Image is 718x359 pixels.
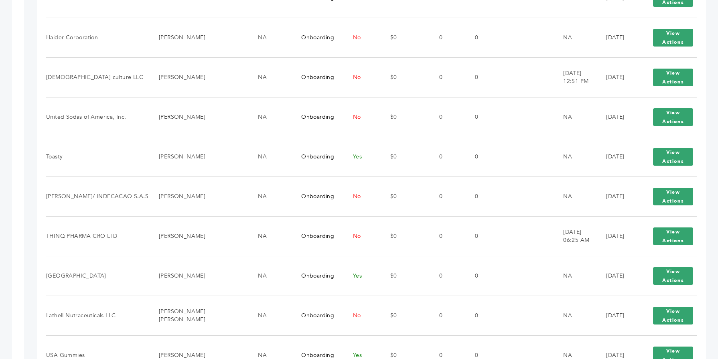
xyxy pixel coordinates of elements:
td: 0 [465,256,507,296]
td: [DATE] [596,256,639,296]
td: NA [553,296,596,335]
button: View Actions [653,69,693,86]
td: [DATE] [596,97,639,137]
td: THINQ PHARMA CRO LTD [46,216,149,256]
td: 0 [429,137,465,176]
td: 0 [465,137,507,176]
td: Onboarding [291,18,343,57]
button: View Actions [653,108,693,126]
td: $0 [380,137,430,176]
button: View Actions [653,188,693,205]
td: $0 [380,296,430,335]
td: Onboarding [291,256,343,296]
td: NA [553,137,596,176]
td: Lathell Nutraceuticals LLC [46,296,149,335]
td: Yes [343,256,380,296]
td: NA [248,216,291,256]
td: 0 [429,18,465,57]
td: NA [553,97,596,137]
td: 0 [465,57,507,97]
td: 0 [429,216,465,256]
td: [PERSON_NAME] [149,256,248,296]
td: NA [553,18,596,57]
td: [PERSON_NAME]/ INDECACAO S.A.S [46,176,149,216]
td: Onboarding [291,216,343,256]
td: Onboarding [291,137,343,176]
td: [DATE] 12:51 PM [553,57,596,97]
td: 0 [465,97,507,137]
td: NA [248,296,291,335]
td: 0 [465,296,507,335]
td: [DATE] [596,137,639,176]
td: 0 [429,57,465,97]
td: $0 [380,176,430,216]
button: View Actions [653,29,693,47]
td: Onboarding [291,57,343,97]
td: NA [553,176,596,216]
td: 0 [465,216,507,256]
td: No [343,18,380,57]
td: NA [248,97,291,137]
td: [DATE] 06:25 AM [553,216,596,256]
td: [PERSON_NAME] [149,176,248,216]
td: $0 [380,216,430,256]
td: [DEMOGRAPHIC_DATA] culture LLC [46,57,149,97]
td: [DATE] [596,57,639,97]
td: [PERSON_NAME] [149,216,248,256]
td: 0 [429,176,465,216]
td: 0 [429,97,465,137]
td: NA [248,137,291,176]
td: $0 [380,57,430,97]
td: Onboarding [291,97,343,137]
button: View Actions [653,227,693,245]
td: [PERSON_NAME] [149,18,248,57]
td: [PERSON_NAME] [149,137,248,176]
td: [PERSON_NAME] [149,57,248,97]
td: No [343,97,380,137]
td: [PERSON_NAME] [149,97,248,137]
td: NA [553,256,596,296]
td: Haider Corporation [46,18,149,57]
td: [DATE] [596,296,639,335]
td: $0 [380,97,430,137]
td: Toasty [46,137,149,176]
td: No [343,57,380,97]
td: No [343,296,380,335]
td: [GEOGRAPHIC_DATA] [46,256,149,296]
td: 0 [429,256,465,296]
button: View Actions [653,267,693,285]
td: NA [248,176,291,216]
td: NA [248,57,291,97]
td: No [343,216,380,256]
td: No [343,176,380,216]
td: Onboarding [291,296,343,335]
td: 0 [465,176,507,216]
td: [PERSON_NAME] [PERSON_NAME] [149,296,248,335]
td: 0 [429,296,465,335]
button: View Actions [653,148,693,166]
td: United Sodas of America, Inc. [46,97,149,137]
button: View Actions [653,307,693,325]
td: NA [248,256,291,296]
td: NA [248,18,291,57]
td: Yes [343,137,380,176]
td: [DATE] [596,176,639,216]
td: Onboarding [291,176,343,216]
td: 0 [465,18,507,57]
td: [DATE] [596,18,639,57]
td: [DATE] [596,216,639,256]
td: $0 [380,256,430,296]
td: $0 [380,18,430,57]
